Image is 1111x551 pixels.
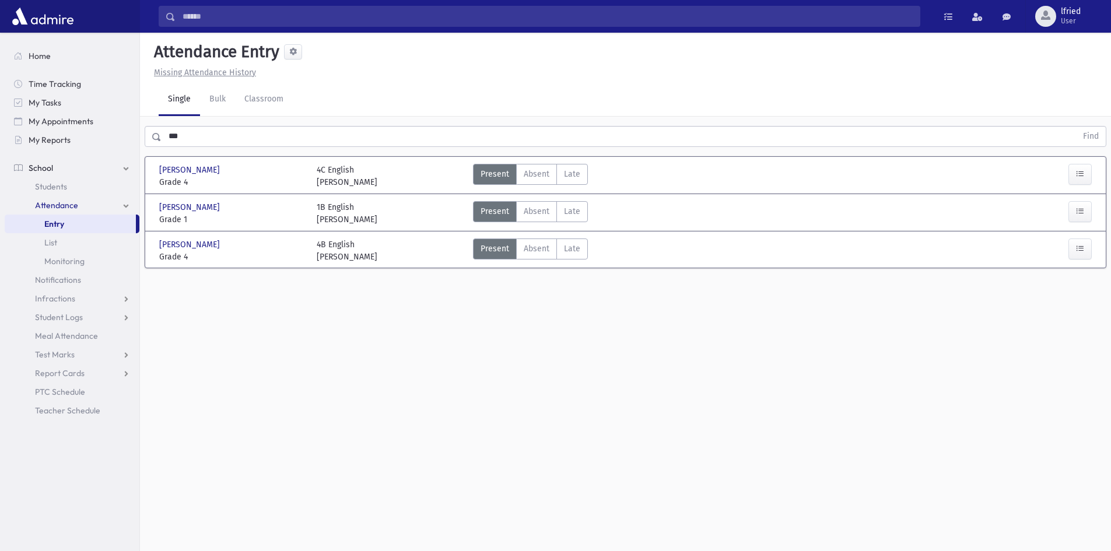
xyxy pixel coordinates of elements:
[35,312,83,322] span: Student Logs
[564,205,580,217] span: Late
[154,68,256,78] u: Missing Attendance History
[9,5,76,28] img: AdmirePro
[35,405,100,416] span: Teacher Schedule
[524,205,549,217] span: Absent
[29,135,71,145] span: My Reports
[5,364,139,382] a: Report Cards
[5,47,139,65] a: Home
[473,238,588,263] div: AttTypes
[1061,7,1081,16] span: lfried
[5,308,139,327] a: Student Logs
[5,177,139,196] a: Students
[35,387,85,397] span: PTC Schedule
[159,213,305,226] span: Grade 1
[5,112,139,131] a: My Appointments
[149,42,279,62] h5: Attendance Entry
[481,205,509,217] span: Present
[317,201,377,226] div: 1B English [PERSON_NAME]
[481,243,509,255] span: Present
[564,168,580,180] span: Late
[29,79,81,89] span: Time Tracking
[35,293,75,304] span: Infractions
[35,368,85,378] span: Report Cards
[5,252,139,271] a: Monitoring
[35,181,67,192] span: Students
[159,164,222,176] span: [PERSON_NAME]
[1061,16,1081,26] span: User
[564,243,580,255] span: Late
[5,131,139,149] a: My Reports
[149,68,256,78] a: Missing Attendance History
[29,97,61,108] span: My Tasks
[5,271,139,289] a: Notifications
[317,164,377,188] div: 4C English [PERSON_NAME]
[473,164,588,188] div: AttTypes
[317,238,377,263] div: 4B English [PERSON_NAME]
[5,215,136,233] a: Entry
[35,200,78,210] span: Attendance
[200,83,235,116] a: Bulk
[473,201,588,226] div: AttTypes
[5,159,139,177] a: School
[5,196,139,215] a: Attendance
[35,275,81,285] span: Notifications
[35,331,98,341] span: Meal Attendance
[159,176,305,188] span: Grade 4
[524,243,549,255] span: Absent
[29,116,93,127] span: My Appointments
[159,201,222,213] span: [PERSON_NAME]
[159,238,222,251] span: [PERSON_NAME]
[5,382,139,401] a: PTC Schedule
[5,233,139,252] a: List
[481,168,509,180] span: Present
[5,75,139,93] a: Time Tracking
[1076,127,1106,146] button: Find
[5,327,139,345] a: Meal Attendance
[5,93,139,112] a: My Tasks
[159,251,305,263] span: Grade 4
[5,345,139,364] a: Test Marks
[44,219,64,229] span: Entry
[29,51,51,61] span: Home
[5,401,139,420] a: Teacher Schedule
[35,349,75,360] span: Test Marks
[176,6,920,27] input: Search
[5,289,139,308] a: Infractions
[44,256,85,266] span: Monitoring
[159,83,200,116] a: Single
[524,168,549,180] span: Absent
[235,83,293,116] a: Classroom
[44,237,57,248] span: List
[29,163,53,173] span: School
